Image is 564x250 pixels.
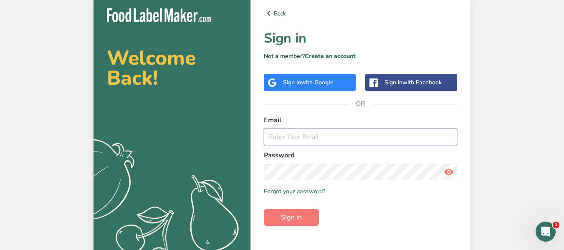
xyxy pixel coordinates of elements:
iframe: Intercom live chat [536,222,556,242]
button: Sign in [264,209,319,226]
label: Password [264,150,457,160]
div: Sign in [384,78,442,87]
span: OR [348,91,373,116]
input: Enter Your Email [264,129,457,145]
label: Email [264,115,457,125]
span: 1 [553,222,559,228]
div: Sign in [283,78,334,87]
span: Sign in [281,212,302,222]
p: Not a member? [264,52,457,61]
span: with Facebook [402,78,442,86]
h2: Welcome Back! [107,48,237,88]
img: Food Label Maker [107,8,211,22]
a: Create an account [305,52,356,60]
h1: Sign in [264,28,457,48]
span: with Google [301,78,334,86]
a: Back [264,8,457,18]
a: Forgot your password? [264,187,325,196]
